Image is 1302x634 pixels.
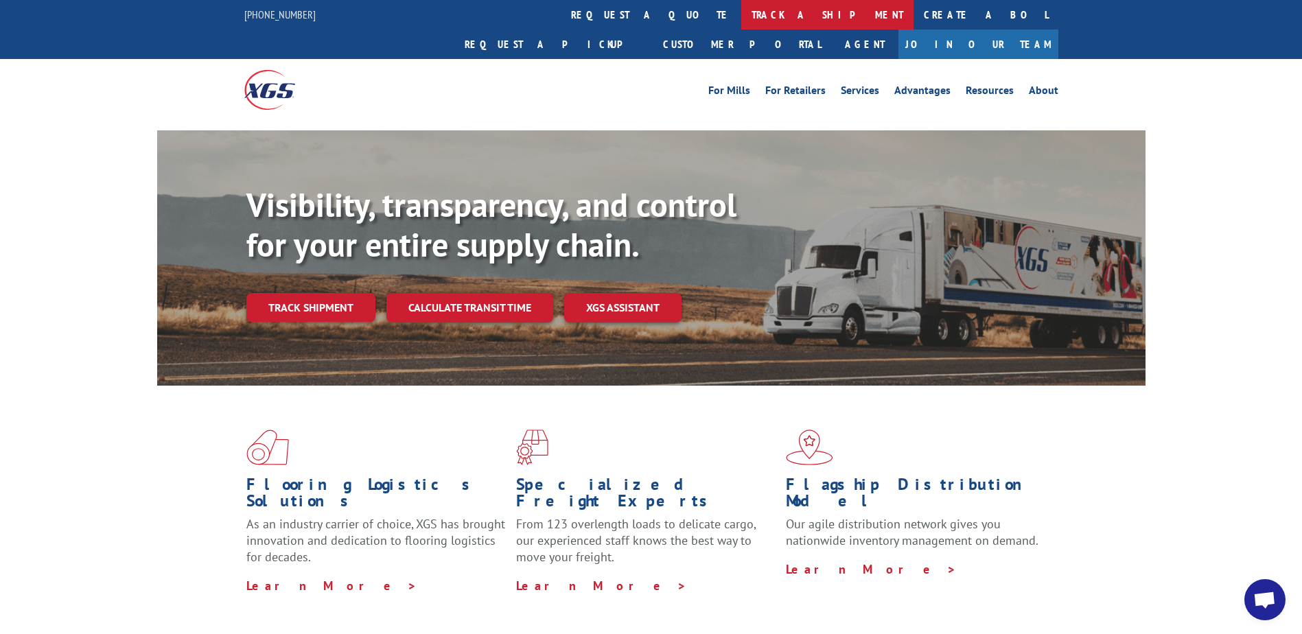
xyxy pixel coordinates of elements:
span: Our agile distribution network gives you nationwide inventory management on demand. [786,516,1038,548]
a: Resources [966,85,1014,100]
a: Agent [831,30,898,59]
a: Join Our Team [898,30,1058,59]
a: For Retailers [765,85,826,100]
a: Track shipment [246,293,375,322]
img: xgs-icon-flagship-distribution-model-red [786,430,833,465]
div: Open chat [1244,579,1286,620]
h1: Specialized Freight Experts [516,476,776,516]
img: xgs-icon-focused-on-flooring-red [516,430,548,465]
a: Customer Portal [653,30,831,59]
span: As an industry carrier of choice, XGS has brought innovation and dedication to flooring logistics... [246,516,505,565]
a: For Mills [708,85,750,100]
a: XGS ASSISTANT [564,293,682,322]
a: Learn More > [516,578,687,594]
a: About [1029,85,1058,100]
b: Visibility, transparency, and control for your entire supply chain. [246,183,736,266]
h1: Flooring Logistics Solutions [246,476,506,516]
a: Services [841,85,879,100]
h1: Flagship Distribution Model [786,476,1045,516]
a: [PHONE_NUMBER] [244,8,316,21]
p: From 123 overlength loads to delicate cargo, our experienced staff knows the best way to move you... [516,516,776,577]
a: Advantages [894,85,951,100]
a: Calculate transit time [386,293,553,322]
img: xgs-icon-total-supply-chain-intelligence-red [246,430,289,465]
a: Learn More > [246,578,417,594]
a: Request a pickup [454,30,653,59]
a: Learn More > [786,561,957,577]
